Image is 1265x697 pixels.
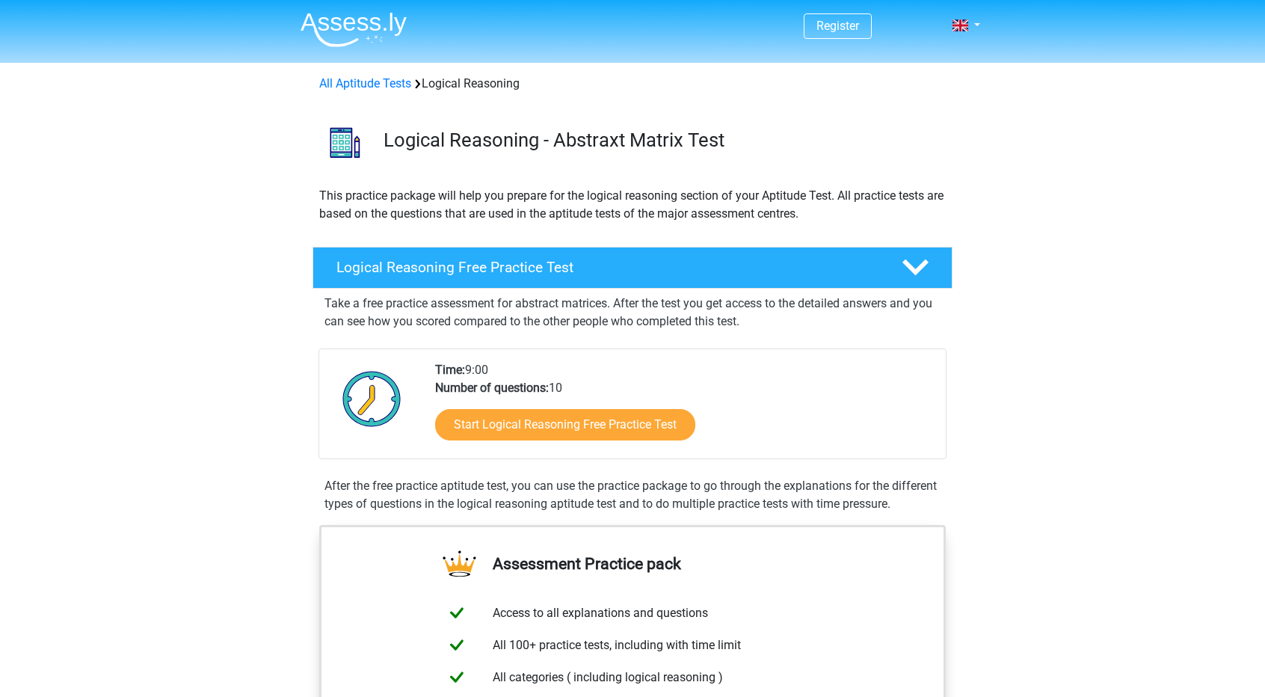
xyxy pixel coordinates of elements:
a: All Aptitude Tests [319,76,411,90]
div: 9:00 10 [424,361,945,458]
p: This practice package will help you prepare for the logical reasoning section of your Aptitude Te... [319,187,946,223]
b: Number of questions: [435,381,549,395]
img: Assessly [301,12,407,47]
img: Clock [334,361,410,436]
img: logical reasoning [313,111,377,174]
a: Logical Reasoning Free Practice Test [307,247,958,289]
div: After the free practice aptitude test, you can use the practice package to go through the explana... [318,477,947,513]
h3: Logical Reasoning - Abstraxt Matrix Test [384,129,941,152]
a: Register [816,19,859,33]
a: Start Logical Reasoning Free Practice Test [435,409,695,440]
p: Take a free practice assessment for abstract matrices. After the test you get access to the detai... [324,295,941,331]
b: Time: [435,363,465,377]
h4: Logical Reasoning Free Practice Test [336,259,878,276]
div: Logical Reasoning [313,75,952,93]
